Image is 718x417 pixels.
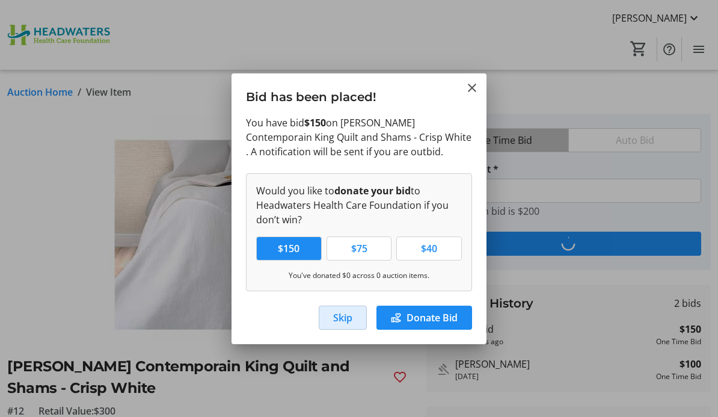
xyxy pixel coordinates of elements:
p: Would you like to to Headwaters Health Care Foundation if you don’t win? [256,184,462,227]
span: $75 [344,241,375,256]
h3: Bid has been placed! [232,73,486,115]
span: $40 [414,241,444,256]
p: You've donated $0 across 0 auction items. [256,270,462,281]
span: Donate Bid [407,310,458,325]
span: Skip [333,310,352,325]
button: Skip [319,306,367,330]
strong: $150 [304,116,326,129]
span: $150 [271,241,307,256]
button: Donate Bid [376,306,472,330]
button: Close [465,81,479,95]
p: You have bid on [PERSON_NAME] Contemporain King Quilt and Shams - Crisp White . A notification wi... [246,116,472,159]
strong: donate your bid [334,184,411,197]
